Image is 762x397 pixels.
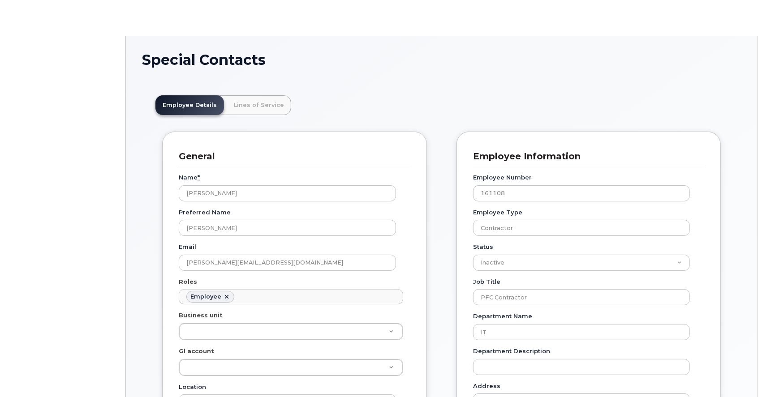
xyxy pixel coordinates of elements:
label: Name [179,173,200,182]
label: Gl account [179,347,214,355]
label: Employee Type [473,208,522,217]
a: Employee Details [155,95,224,115]
div: Employee [190,293,221,300]
label: Email [179,243,196,251]
label: Status [473,243,493,251]
label: Preferred Name [179,208,231,217]
label: Job Title [473,277,500,286]
label: Roles [179,277,197,286]
h1: Special Contacts [142,52,741,68]
label: Employee Number [473,173,532,182]
h3: Employee Information [473,150,697,162]
h3: General [179,150,404,162]
label: Business unit [179,311,223,320]
label: Location [179,383,206,391]
label: Department Description [473,347,550,355]
label: Department Name [473,312,532,320]
label: Address [473,382,500,390]
a: Lines of Service [227,95,291,115]
abbr: required [198,174,200,181]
